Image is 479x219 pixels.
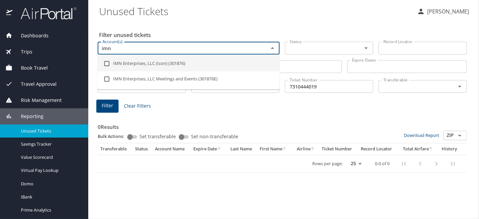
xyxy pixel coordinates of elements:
[102,102,113,110] span: Filter
[455,131,465,140] button: Open
[398,143,438,155] th: Total Airfare
[21,181,80,187] span: Domo
[98,143,467,173] table: custom pagination table
[21,207,80,213] span: Prime Analytics
[100,146,130,152] div: Transferable
[319,143,358,155] th: Ticket Number
[139,134,176,139] span: Set transferable
[99,30,468,40] h2: Filter unused tickets
[268,43,277,53] button: Close
[429,147,434,151] button: sort
[191,134,238,139] span: Set non-transferable
[358,143,398,155] th: Record Locator
[132,143,152,155] th: Status
[98,71,280,87] li: IMN Enterprises, LLC Meetings and Events (301876E)
[21,128,80,134] span: Unused Tickets
[361,43,371,53] button: Open
[455,82,465,91] button: Open
[121,100,154,112] button: Clear Filters
[293,143,319,155] th: Airline
[12,48,32,56] span: Trips
[99,1,412,22] h1: Unused Tickets
[98,56,280,71] li: IMN Enterprises, LLC (Icon) (301876)
[311,147,315,151] button: sort
[21,141,80,147] span: Savings Tracker
[425,7,469,15] p: [PERSON_NAME]
[414,5,472,17] button: [PERSON_NAME]
[191,143,228,155] th: Expire Date
[21,194,80,200] span: IBank
[12,113,43,120] span: Reporting
[96,100,119,113] button: Filter
[152,143,191,155] th: Account Name
[375,161,389,166] p: 0-0 of 0
[12,32,49,39] span: Dashboards
[257,143,293,155] th: First Name
[21,167,80,174] span: Virtual Pay Lookup
[404,132,439,138] a: Download Report
[12,64,48,72] span: Book Travel
[438,143,461,155] th: History
[345,159,364,169] select: rows per page
[98,133,130,139] p: Bulk Actions:
[228,143,257,155] th: Last Name
[98,119,467,131] h3: 0 Results
[12,80,57,88] span: Travel Approval
[6,7,13,20] img: icon-airportal.png
[312,161,343,166] p: Rows per page:
[21,154,80,160] span: Value Scorecard
[282,147,287,151] button: sort
[124,102,151,110] span: Clear Filters
[13,7,76,20] img: airportal-logo.png
[217,147,222,151] button: sort
[12,97,62,104] span: Risk Management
